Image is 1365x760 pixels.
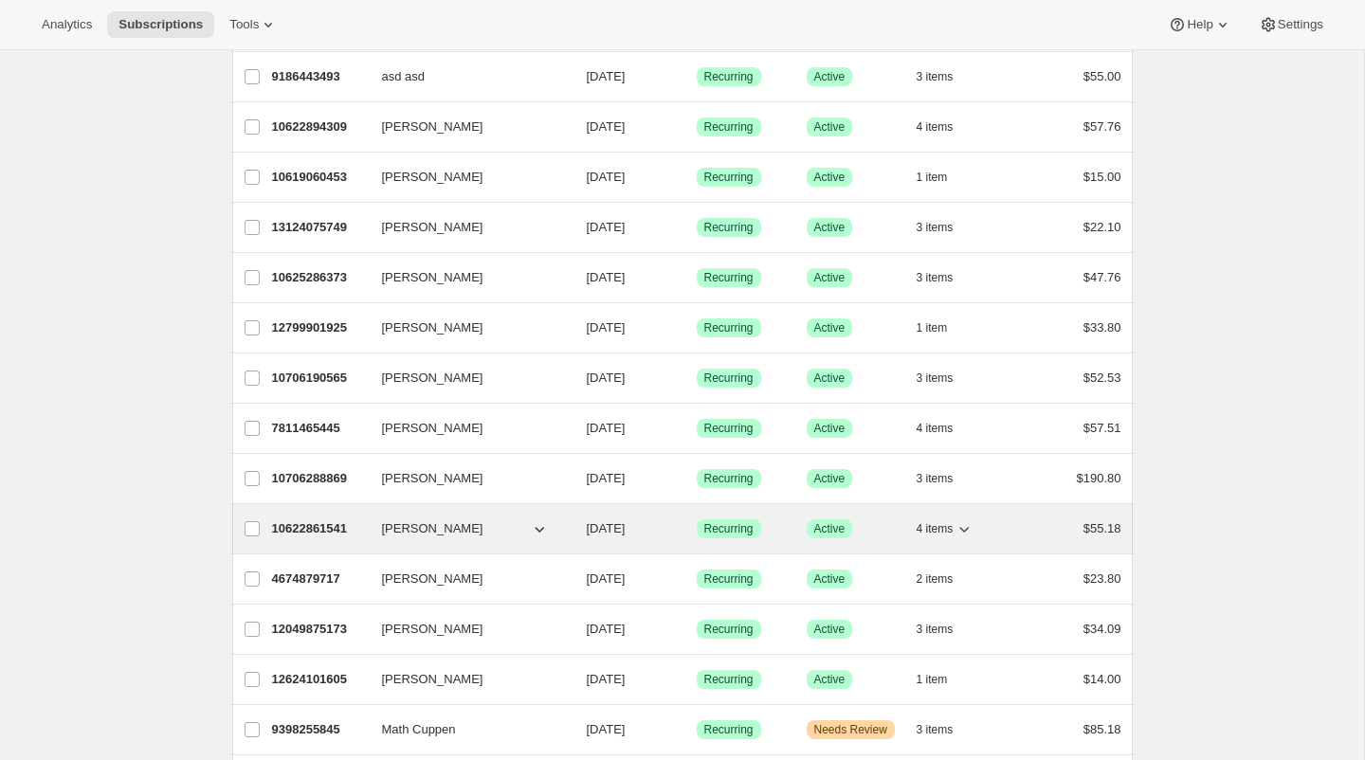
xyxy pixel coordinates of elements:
[272,670,367,689] p: 12624101605
[587,320,626,335] span: [DATE]
[272,516,1121,542] div: 10622861541[PERSON_NAME][DATE]SuccessRecurringSuccessActive4 items$55.18
[704,170,754,185] span: Recurring
[814,270,846,285] span: Active
[272,118,367,136] p: 10622894309
[272,218,367,237] p: 13124075749
[704,119,754,135] span: Recurring
[272,519,367,538] p: 10622861541
[917,114,974,140] button: 4 items
[371,212,560,243] button: [PERSON_NAME]
[382,118,483,136] span: [PERSON_NAME]
[1187,17,1212,32] span: Help
[587,521,626,535] span: [DATE]
[587,170,626,184] span: [DATE]
[272,716,1121,743] div: 9398255845Math Cuppen[DATE]SuccessRecurringWarningNeeds Review3 items$85.18
[917,622,954,637] span: 3 items
[704,69,754,84] span: Recurring
[917,170,948,185] span: 1 item
[272,318,367,337] p: 12799901925
[382,268,483,287] span: [PERSON_NAME]
[382,318,483,337] span: [PERSON_NAME]
[1083,69,1121,83] span: $55.00
[371,715,560,745] button: Math Cuppen
[371,112,560,142] button: [PERSON_NAME]
[814,421,846,436] span: Active
[704,672,754,687] span: Recurring
[1083,220,1121,234] span: $22.10
[704,571,754,587] span: Recurring
[1083,622,1121,636] span: $34.09
[917,616,974,642] button: 3 items
[917,722,954,737] span: 3 items
[1278,17,1323,32] span: Settings
[814,170,846,185] span: Active
[382,720,456,739] span: Math Cuppen
[382,670,483,689] span: [PERSON_NAME]
[272,168,367,187] p: 10619060453
[704,722,754,737] span: Recurring
[587,421,626,435] span: [DATE]
[917,270,954,285] span: 3 items
[917,421,954,436] span: 4 items
[218,11,289,38] button: Tools
[587,672,626,686] span: [DATE]
[704,220,754,235] span: Recurring
[1156,11,1243,38] button: Help
[1083,421,1121,435] span: $57.51
[1247,11,1335,38] button: Settings
[814,220,846,235] span: Active
[917,471,954,486] span: 3 items
[1083,571,1121,586] span: $23.80
[814,622,846,637] span: Active
[371,664,560,695] button: [PERSON_NAME]
[704,270,754,285] span: Recurring
[814,672,846,687] span: Active
[371,463,560,494] button: [PERSON_NAME]
[371,514,560,544] button: [PERSON_NAME]
[229,17,259,32] span: Tools
[272,63,1121,90] div: 9186443493asd asd[DATE]SuccessRecurringSuccessActive3 items$55.00
[272,469,367,488] p: 10706288869
[917,264,974,291] button: 3 items
[917,371,954,386] span: 3 items
[272,369,367,388] p: 10706190565
[272,620,367,639] p: 12049875173
[382,519,483,538] span: [PERSON_NAME]
[814,521,846,536] span: Active
[1083,170,1121,184] span: $15.00
[371,363,560,393] button: [PERSON_NAME]
[814,722,887,737] span: Needs Review
[917,69,954,84] span: 3 items
[272,315,1121,341] div: 12799901925[PERSON_NAME][DATE]SuccessRecurringSuccessActive1 item$33.80
[917,63,974,90] button: 3 items
[917,164,969,190] button: 1 item
[587,722,626,736] span: [DATE]
[272,164,1121,190] div: 10619060453[PERSON_NAME][DATE]SuccessRecurringSuccessActive1 item$15.00
[382,218,483,237] span: [PERSON_NAME]
[587,622,626,636] span: [DATE]
[704,471,754,486] span: Recurring
[587,471,626,485] span: [DATE]
[272,415,1121,442] div: 7811465445[PERSON_NAME][DATE]SuccessRecurringSuccessActive4 items$57.51
[272,67,367,86] p: 9186443493
[30,11,103,38] button: Analytics
[272,114,1121,140] div: 10622894309[PERSON_NAME][DATE]SuccessRecurringSuccessActive4 items$57.76
[587,371,626,385] span: [DATE]
[917,119,954,135] span: 4 items
[814,320,846,335] span: Active
[814,571,846,587] span: Active
[704,320,754,335] span: Recurring
[1083,320,1121,335] span: $33.80
[272,570,367,588] p: 4674879717
[917,566,974,592] button: 2 items
[1083,371,1121,385] span: $52.53
[371,313,560,343] button: [PERSON_NAME]
[1077,471,1121,485] span: $190.80
[371,162,560,192] button: [PERSON_NAME]
[917,666,969,693] button: 1 item
[382,570,483,588] span: [PERSON_NAME]
[917,415,974,442] button: 4 items
[1083,119,1121,134] span: $57.76
[917,320,948,335] span: 1 item
[917,220,954,235] span: 3 items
